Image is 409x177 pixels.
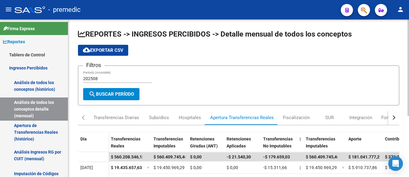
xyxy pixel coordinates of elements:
span: REPORTES -> INGRESOS PERCIBIDOS -> Detalle mensual de todos los conceptos [78,30,352,38]
span: | [300,165,301,170]
div: SUR [325,114,334,121]
span: Transferencias Reales [111,136,140,148]
span: Firma Express [3,25,35,32]
div: Hospitales [179,114,201,121]
span: = [147,165,150,170]
span: Día [80,136,87,141]
span: -$ 179.659,03 [263,154,290,159]
span: | [300,136,301,141]
span: $ 19.435.657,63 [111,165,142,170]
span: $ 19.450.969,29 [153,165,185,170]
datatable-header-cell: | [297,133,303,158]
span: $ 560.208.546,13 [111,154,144,159]
span: $ 181.041.777,21 [348,154,382,159]
datatable-header-cell: Retenciones Aplicadas [224,133,261,158]
mat-icon: menu [5,6,12,13]
h3: Filtros [83,61,104,69]
span: Reportes [3,38,25,45]
datatable-header-cell: Retenciones Giradas (ANT) [188,133,224,158]
div: Apertura Transferencias Reales [210,114,274,121]
div: Integración [349,114,372,121]
span: Retenciones Aplicadas [227,136,251,148]
datatable-header-cell: Aporte [346,133,383,158]
span: $ 560.409.745,46 [153,154,187,159]
span: $ 560.409.745,46 [306,154,339,159]
div: Subsidios [149,114,169,121]
span: $ 0,00 [227,165,238,170]
span: Buscar Período [89,91,134,97]
button: Exportar CSV [78,45,128,56]
datatable-header-cell: Transferencias Imputables [151,133,188,158]
span: Transferencias Imputables [153,136,183,148]
mat-icon: cloud_download [83,46,90,54]
span: Transferencias Imputables [306,136,335,148]
datatable-header-cell: Transferencias Imputables [303,133,340,158]
mat-icon: person [397,6,404,13]
span: -$ 15.311,66 [263,165,287,170]
span: Exportar CSV [83,48,123,53]
div: Open Intercom Messenger [388,156,403,171]
span: -$ 21.540,30 [227,154,251,159]
span: Aporte [348,136,361,141]
datatable-header-cell: Transferencias No Imputables [261,133,297,158]
div: Fiscalización [283,114,310,121]
span: $ 19.450.969,29 [306,165,337,170]
div: Transferencias Diarias [93,114,139,121]
button: Buscar Período [83,88,139,100]
datatable-header-cell: Día [78,133,108,158]
span: - premedic [48,3,81,16]
span: = [342,165,345,170]
span: $ 5.910.737,86 [348,165,377,170]
span: Transferencias No Imputables [263,136,293,148]
span: $ 0,00 [190,154,202,159]
span: Retenciones Giradas (ANT) [190,136,218,148]
span: $ 0,00 [190,165,202,170]
datatable-header-cell: Transferencias Reales [108,133,145,158]
span: [DATE] [80,165,93,170]
mat-icon: search [89,90,96,98]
